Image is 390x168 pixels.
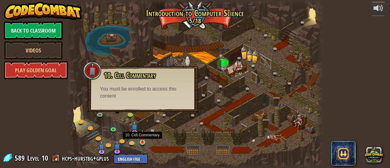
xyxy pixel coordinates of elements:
span: 10. Cell Commentary [104,70,156,80]
img: level-banner-unstarted.png [140,130,145,142]
a: hcps-hurstbg+gplus [62,153,111,163]
img: level-banner-unstarted-subscriber.png [98,141,105,152]
img: level-banner-unstarted-subscriber.png [131,121,138,133]
div: You must be enrolled to access this content [100,86,186,100]
button: Adjust volume [371,2,386,16]
img: CodeCombat - Learn how to code by playing a game [4,2,82,20]
span: 10 [41,153,48,163]
a: Play Golden Goal [4,61,68,79]
img: level-banner-unstarted-subscriber.png [114,141,121,152]
a: Videos [4,41,63,59]
span: Level [27,153,39,163]
a: Back to Classroom [4,21,63,40]
span: 589 [15,153,27,163]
